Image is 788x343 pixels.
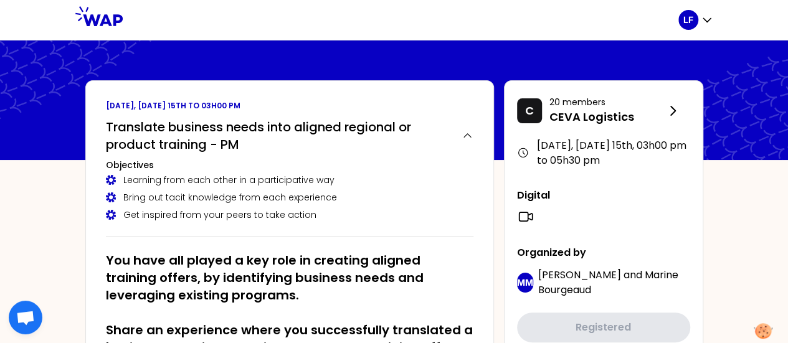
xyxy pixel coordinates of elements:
div: [DATE], [DATE] 15th , 03h00 pm to 05h30 pm [517,138,690,168]
p: LF [683,14,693,26]
h2: Translate business needs into aligned regional or product training - PM [106,118,452,153]
h3: Objectives [106,159,473,171]
p: 20 members [549,96,665,108]
button: Translate business needs into aligned regional or product training - PM [106,118,473,153]
p: Organized by [517,245,690,260]
p: CEVA Logistics [549,108,665,126]
span: [PERSON_NAME] [538,268,621,282]
div: Open chat [9,301,42,334]
div: Bring out tacit knowledge from each experience [106,191,473,204]
div: Get inspired from your peers to take action [106,209,473,221]
p: and [538,268,690,298]
span: Marine Bourgeaud [538,268,678,297]
p: C [525,102,534,120]
p: MM [517,276,533,289]
p: Digital [517,188,690,203]
button: LF [678,10,713,30]
button: Registered [517,312,690,342]
p: [DATE], [DATE] 15th to 03h00 pm [106,101,473,111]
div: Learning from each other in a participative way [106,174,473,186]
